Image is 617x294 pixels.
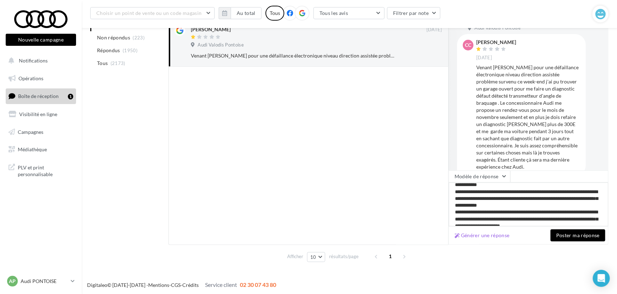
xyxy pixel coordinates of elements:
span: Tous les avis [320,10,348,16]
span: 10 [310,254,316,260]
span: 02 30 07 43 80 [240,281,276,288]
span: (1950) [123,48,138,53]
a: Campagnes [4,125,77,140]
div: [PERSON_NAME] [476,40,516,45]
div: 1 [68,94,73,99]
span: (223) [133,35,145,40]
span: résultats/page [329,253,359,260]
span: Répondus [97,47,120,54]
button: Choisir un point de vente ou un code magasin [90,7,215,19]
span: [DATE] [476,55,492,61]
span: Tous [97,60,108,67]
button: Filtrer par note [387,7,441,19]
button: Au total [231,7,262,19]
span: Notifications [19,58,48,64]
a: AP Audi PONTOISE [6,274,76,288]
span: AP [9,278,16,285]
a: Boîte de réception1 [4,88,77,104]
a: Mentions [148,282,169,288]
button: Au total [219,7,262,19]
span: (2173) [111,60,125,66]
button: Nouvelle campagne [6,34,76,46]
span: Visibilité en ligne [19,111,57,117]
span: Opérations [18,75,43,81]
span: CC [465,42,471,49]
span: Service client [205,281,237,288]
a: Digitaleo [87,282,107,288]
a: PLV et print personnalisable [4,160,77,181]
div: Venant [PERSON_NAME] pour une défaillance électronique niveau direction assistée problème survenu... [191,52,396,59]
span: Campagnes [18,129,43,135]
span: Afficher [287,253,303,260]
button: Poster ma réponse [551,229,605,241]
span: [DATE] [426,27,442,33]
button: 10 [307,252,325,262]
span: Médiathèque [18,146,47,152]
span: Non répondus [97,34,130,41]
span: Audi Valodis Pontoise [198,42,244,48]
a: Opérations [4,71,77,86]
span: Audi Valodis Pontoise [474,25,521,31]
div: [PERSON_NAME] [191,26,231,33]
div: Open Intercom Messenger [593,270,610,287]
p: Audi PONTOISE [21,278,68,285]
a: Crédits [182,282,199,288]
div: Tous [265,6,284,21]
a: Médiathèque [4,142,77,157]
span: PLV et print personnalisable [18,163,73,178]
button: Générer une réponse [452,231,513,240]
span: © [DATE]-[DATE] - - - [87,282,276,288]
div: Venant [PERSON_NAME] pour une défaillance électronique niveau direction assistée problème survenu... [476,64,580,170]
button: Modèle de réponse [449,170,510,183]
span: Boîte de réception [18,93,59,99]
a: Visibilité en ligne [4,107,77,122]
button: Notifications [4,53,75,68]
span: Choisir un point de vente ou un code magasin [96,10,202,16]
a: CGS [171,282,181,288]
button: Tous les avis [313,7,385,19]
span: 1 [385,251,396,262]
